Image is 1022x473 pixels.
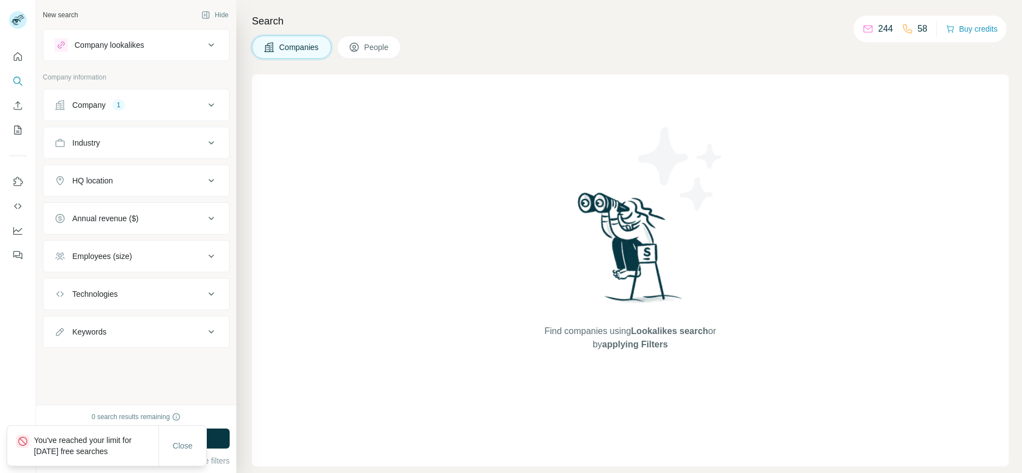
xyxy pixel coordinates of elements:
span: Lookalikes search [631,326,708,336]
div: Keywords [72,326,106,337]
button: Enrich CSV [9,96,27,116]
button: Keywords [43,318,229,345]
div: Technologies [72,288,118,300]
h4: Search [252,13,1009,29]
span: applying Filters [602,340,668,349]
button: Buy credits [946,21,998,37]
button: Annual revenue ($) [43,205,229,232]
button: Feedback [9,245,27,265]
div: Industry [72,137,100,148]
div: Company [72,99,106,111]
span: Find companies using or by [541,325,719,351]
button: HQ location [43,167,229,194]
button: Use Surfe on LinkedIn [9,172,27,192]
button: Hide [194,7,236,23]
button: Industry [43,130,229,156]
div: Employees (size) [72,251,132,262]
button: Technologies [43,281,229,307]
span: Companies [279,42,320,53]
img: Surfe Illustration - Woman searching with binoculars [573,190,688,313]
div: Annual revenue ($) [72,213,138,224]
p: 244 [878,22,893,36]
div: 1 [112,100,125,110]
button: Close [165,436,201,456]
img: Surfe Illustration - Stars [631,119,731,219]
p: 58 [917,22,927,36]
div: New search [43,10,78,20]
button: Search [9,71,27,91]
button: Dashboard [9,221,27,241]
p: Company information [43,72,230,82]
div: 0 search results remaining [92,412,181,422]
button: Use Surfe API [9,196,27,216]
div: Company lookalikes [75,39,144,51]
div: HQ location [72,175,113,186]
button: Quick start [9,47,27,67]
span: People [364,42,390,53]
button: My lists [9,120,27,140]
button: Employees (size) [43,243,229,270]
button: Company1 [43,92,229,118]
span: Close [173,440,193,451]
button: Company lookalikes [43,32,229,58]
p: You've reached your limit for [DATE] free searches [34,435,158,457]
